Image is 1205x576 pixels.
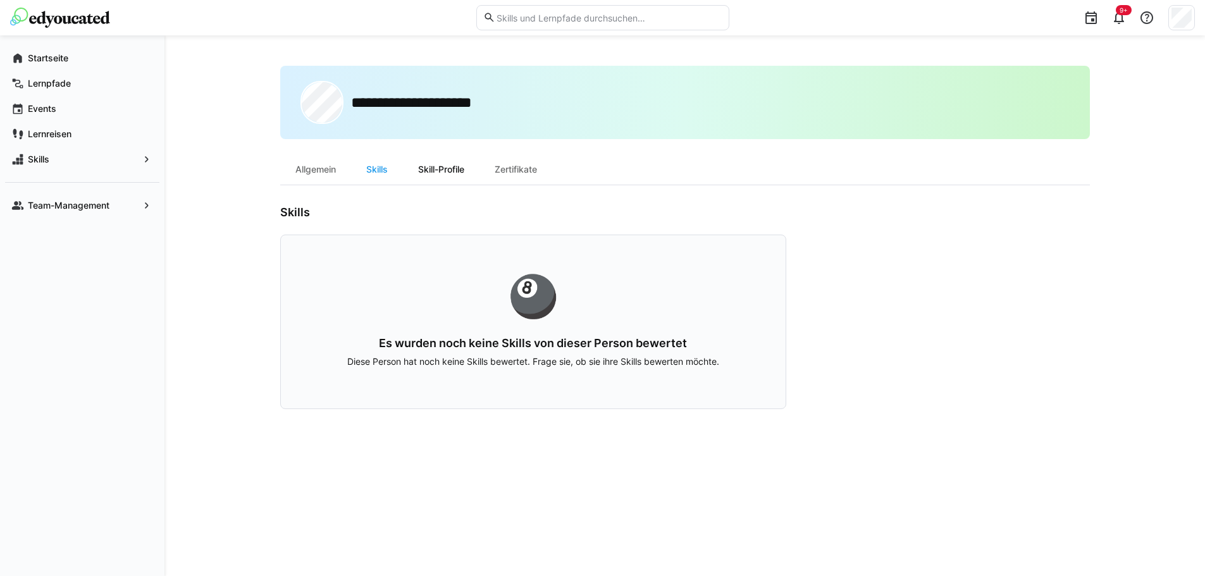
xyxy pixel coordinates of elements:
[351,154,403,185] div: Skills
[280,154,351,185] div: Allgemein
[321,336,745,350] h3: Es wurden noch keine Skills von dieser Person bewertet
[280,205,786,219] h3: Skills
[495,12,722,23] input: Skills und Lernpfade durchsuchen…
[321,276,745,316] div: 🎱
[1120,6,1128,14] span: 9+
[403,154,479,185] div: Skill-Profile
[479,154,552,185] div: Zertifikate
[321,355,745,368] p: Diese Person hat noch keine Skills bewertet. Frage sie, ob sie ihre Skills bewerten möchte.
